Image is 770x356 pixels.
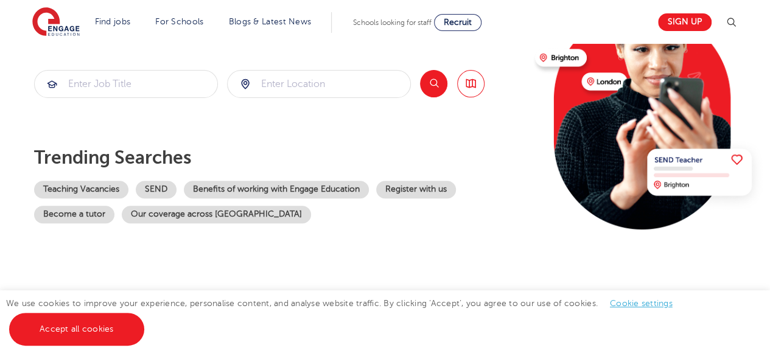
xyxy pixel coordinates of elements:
a: Our coverage across [GEOGRAPHIC_DATA] [122,206,311,223]
a: Sign up [658,13,712,31]
img: Engage Education [32,7,80,38]
span: We use cookies to improve your experience, personalise content, and analyse website traffic. By c... [6,299,685,333]
p: Trending searches [34,147,525,169]
a: Become a tutor [34,206,114,223]
a: Register with us [376,181,456,198]
a: Find jobs [95,17,131,26]
a: Recruit [434,14,481,31]
button: Search [420,70,447,97]
input: Submit [228,71,410,97]
a: Accept all cookies [9,313,144,346]
a: Blogs & Latest News [229,17,312,26]
a: For Schools [155,17,203,26]
span: Schools looking for staff [353,18,432,27]
input: Submit [35,71,217,97]
a: SEND [136,181,177,198]
div: Submit [227,70,411,98]
span: Recruit [444,18,472,27]
a: Benefits of working with Engage Education [184,181,369,198]
div: Submit [34,70,218,98]
a: Cookie settings [610,299,673,308]
a: Teaching Vacancies [34,181,128,198]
